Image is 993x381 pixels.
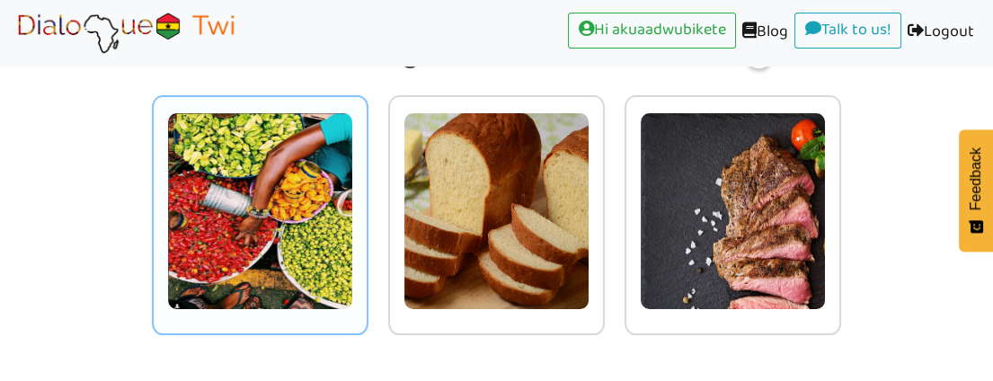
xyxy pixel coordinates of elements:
[13,10,239,55] img: Select Course Page
[640,112,826,310] img: enam.png
[568,13,736,49] a: Hi akuaadwubikete
[403,112,590,310] img: paano.jpg
[736,13,794,53] a: Blog
[968,147,984,210] span: Feedback
[167,112,353,310] img: mako.PNG
[959,129,993,252] button: Feedback - Show survey
[794,13,901,49] a: Talk to us!
[901,13,980,53] a: Logout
